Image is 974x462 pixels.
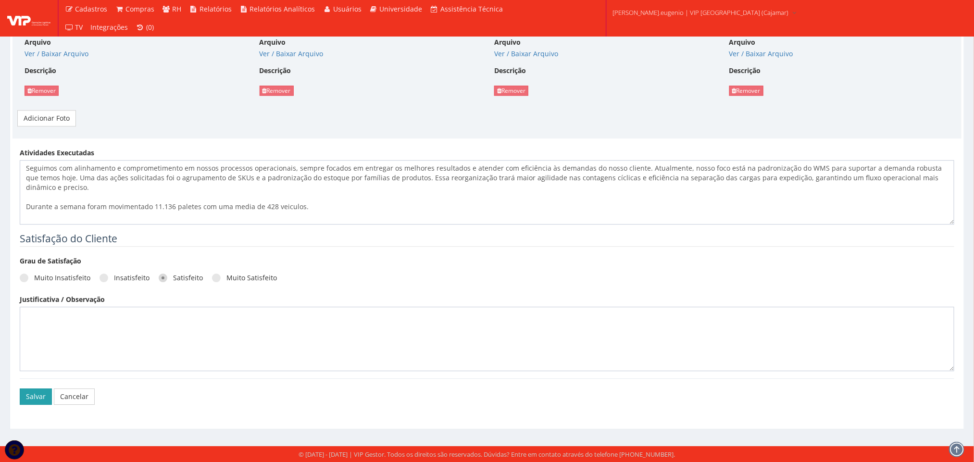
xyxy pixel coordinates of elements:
a: Remover [25,86,59,96]
label: Arquivo [25,37,51,47]
img: logo [7,11,50,25]
a: Ver / Baixar Arquivo [729,49,793,58]
div: © [DATE] - [DATE] | VIP Gestor. Todos os direitos são reservados. Dúvidas? Entre em contato atrav... [299,450,675,459]
a: Adicionar Foto [17,110,76,126]
a: Remover [494,86,528,96]
a: Remover [729,86,763,96]
textarea: Seguimos com alinhamento e comprometimento em nossos processos operacionais, sempre focados em en... [20,160,954,225]
label: Atividades Executadas [20,148,94,158]
a: Remover [260,86,294,96]
legend: Satisfação do Cliente [20,232,954,247]
a: (0) [132,18,158,37]
span: Assistência Técnica [440,4,503,13]
button: Salvar [20,388,52,405]
label: Arquivo [729,37,756,47]
label: Arquivo [260,37,286,47]
span: Integrações [91,23,128,32]
a: Ver / Baixar Arquivo [25,49,88,58]
label: Grau de Satisfação [20,256,81,266]
label: Muito Satisfeito [212,273,277,283]
span: Cadastros [75,4,108,13]
label: Insatisfeito [100,273,150,283]
a: Ver / Baixar Arquivo [494,49,558,58]
label: Descrição [260,66,291,75]
a: Integrações [87,18,132,37]
a: TV [61,18,87,37]
label: Descrição [25,66,56,75]
span: TV [75,23,83,32]
span: Relatórios [200,4,232,13]
label: Arquivo [494,37,521,47]
span: [PERSON_NAME].eugenio | VIP [GEOGRAPHIC_DATA] (Cajamar) [612,8,788,17]
a: Ver / Baixar Arquivo [260,49,324,58]
label: Descrição [494,66,526,75]
label: Descrição [729,66,761,75]
label: Muito Insatisfeito [20,273,90,283]
span: Usuários [333,4,362,13]
label: Satisfeito [159,273,203,283]
span: (0) [146,23,154,32]
a: Cancelar [54,388,95,405]
label: Justificativa / Observação [20,295,105,304]
span: RH [173,4,182,13]
span: Universidade [380,4,423,13]
span: Relatórios Analíticos [250,4,315,13]
span: Compras [125,4,154,13]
